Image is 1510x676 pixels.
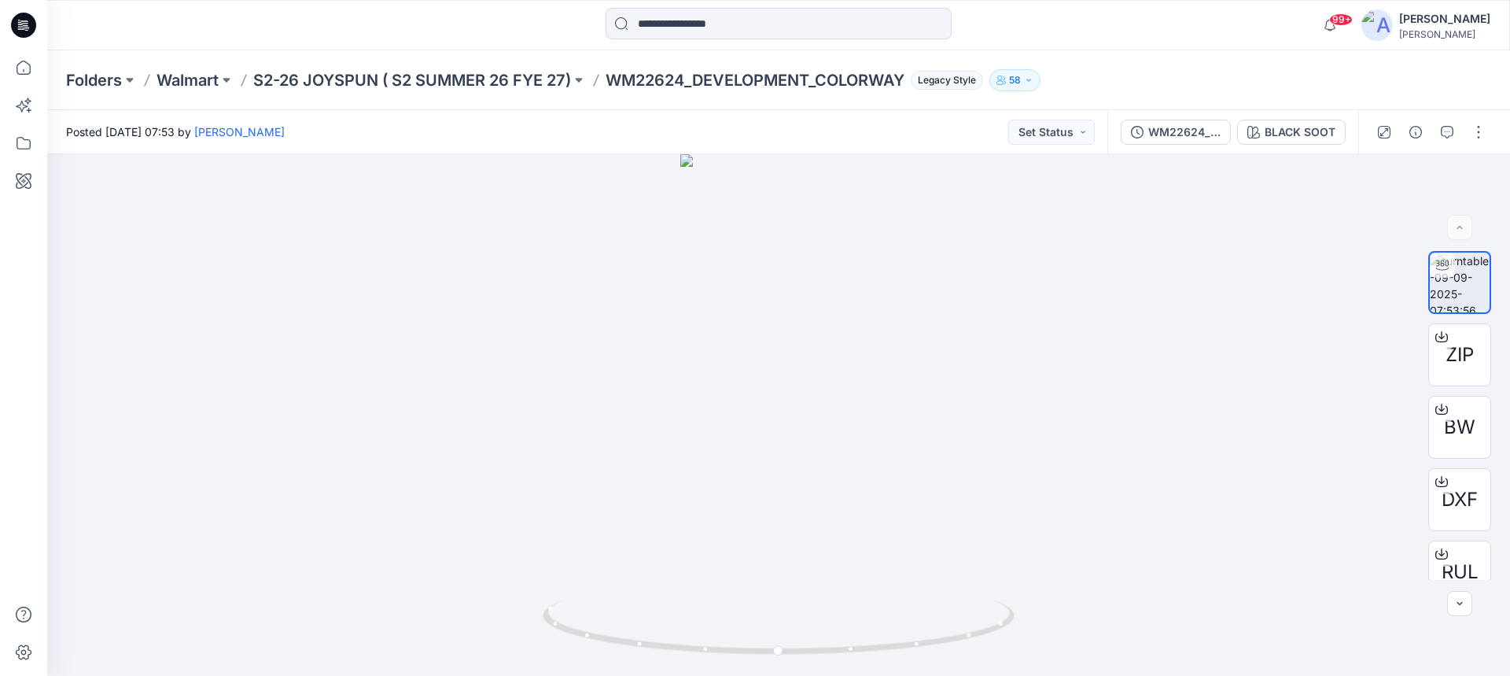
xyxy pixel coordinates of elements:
[1265,124,1335,141] div: BLACK SOOT
[911,71,983,90] span: Legacy Style
[1430,253,1490,312] img: turntable-09-09-2025-07:53:56
[1148,124,1221,141] div: WM22624_DEVELOPMENT_COLORWAY
[66,69,122,91] a: Folders
[1403,120,1428,145] button: Details
[1399,28,1490,40] div: [PERSON_NAME]
[1444,413,1475,441] span: BW
[904,69,983,91] button: Legacy Style
[1442,486,1478,514] span: DXF
[66,124,285,140] span: Posted [DATE] 07:53 by
[1361,9,1393,41] img: avatar
[253,69,571,91] a: S2-26 JOYSPUN ( S2 SUMMER 26 FYE 27)
[1009,72,1021,89] p: 58
[1446,341,1474,369] span: ZIP
[1442,558,1479,586] span: RUL
[194,125,285,139] a: [PERSON_NAME]
[606,69,904,91] p: WM22624_DEVELOPMENT_COLORWAY
[989,69,1040,91] button: 58
[1399,9,1490,28] div: [PERSON_NAME]
[157,69,219,91] a: Walmart
[1121,120,1231,145] button: WM22624_DEVELOPMENT_COLORWAY
[1329,13,1353,26] span: 99+
[1237,120,1346,145] button: BLACK SOOT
